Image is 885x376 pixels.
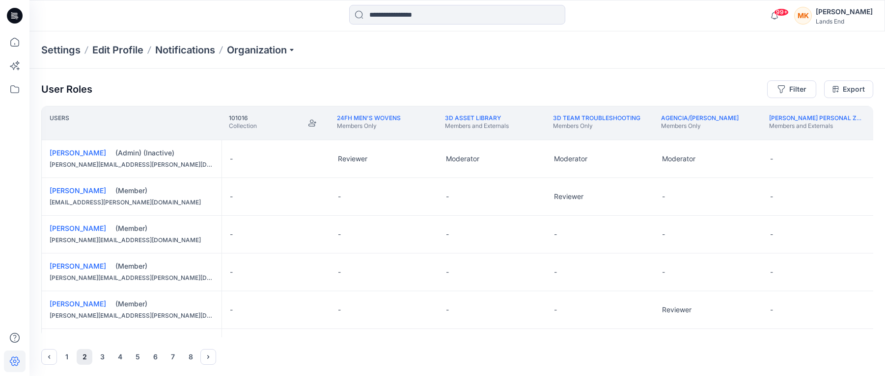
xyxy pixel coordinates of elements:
[112,349,128,365] button: 4
[554,192,583,201] p: Reviewer
[770,229,773,239] p: -
[662,154,695,164] p: Moderator
[337,122,401,130] p: Members Only
[816,18,873,25] div: Lands End
[554,267,557,277] p: -
[115,299,214,309] div: (Member)
[230,267,233,277] p: -
[769,122,861,130] p: Members and Externals
[770,192,773,201] p: -
[767,80,816,98] button: Filter
[661,122,739,130] p: Members Only
[50,160,214,170] div: [PERSON_NAME][EMAIL_ADDRESS][PERSON_NAME][DOMAIN_NAME]
[50,311,214,321] div: [PERSON_NAME][EMAIL_ADDRESS][PERSON_NAME][DOMAIN_NAME]
[115,148,214,158] div: (Admin) (Inactive)
[446,229,449,239] p: -
[50,262,106,270] a: [PERSON_NAME]
[50,149,106,157] a: [PERSON_NAME]
[662,267,665,277] p: -
[446,305,449,315] p: -
[230,305,233,315] p: -
[230,229,233,239] p: -
[92,43,143,57] a: Edit Profile
[183,349,198,365] button: 8
[41,43,81,57] p: Settings
[147,349,163,365] button: 6
[165,349,181,365] button: 7
[446,192,449,201] p: -
[229,122,257,130] p: Collection
[662,229,665,239] p: -
[824,80,873,98] a: Export
[338,154,367,164] p: Reviewer
[200,349,216,365] button: Next
[50,300,106,308] a: [PERSON_NAME]
[662,305,691,315] p: Reviewer
[304,114,321,132] button: Join
[50,114,69,132] p: Users
[115,224,214,233] div: (Member)
[662,192,665,201] p: -
[554,229,557,239] p: -
[661,114,739,122] a: Agencia/[PERSON_NAME]
[115,261,214,271] div: (Member)
[338,305,341,315] p: -
[130,349,145,365] button: 5
[94,349,110,365] button: 3
[554,154,587,164] p: Moderator
[50,224,106,232] a: [PERSON_NAME]
[445,122,509,130] p: Members and Externals
[50,235,214,245] div: [PERSON_NAME][EMAIL_ADDRESS][DOMAIN_NAME]
[553,114,640,122] a: 3D Team Troubleshooting
[230,154,233,164] p: -
[338,229,341,239] p: -
[445,114,501,122] a: 3D ASSET LIBRARY
[115,186,214,196] div: (Member)
[446,267,449,277] p: -
[41,83,92,95] p: User Roles
[155,43,215,57] a: Notifications
[554,305,557,315] p: -
[59,349,75,365] button: 1
[553,122,640,130] p: Members Only
[794,7,812,25] div: MK
[41,349,57,365] button: Previous
[774,8,789,16] span: 99+
[816,6,873,18] div: [PERSON_NAME]
[50,186,106,195] a: [PERSON_NAME]
[337,114,401,122] a: 24FH Men's Wovens
[770,154,773,164] p: -
[769,114,869,122] a: [PERSON_NAME] Personal Zone
[338,267,341,277] p: -
[770,305,773,315] p: -
[446,154,479,164] p: Moderator
[770,267,773,277] p: -
[50,273,214,283] div: [PERSON_NAME][EMAIL_ADDRESS][PERSON_NAME][DOMAIN_NAME]
[230,192,233,201] p: -
[229,114,257,122] p: 101016
[115,337,214,347] div: (Admin)
[338,192,341,201] p: -
[50,198,214,207] div: [EMAIL_ADDRESS][PERSON_NAME][DOMAIN_NAME]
